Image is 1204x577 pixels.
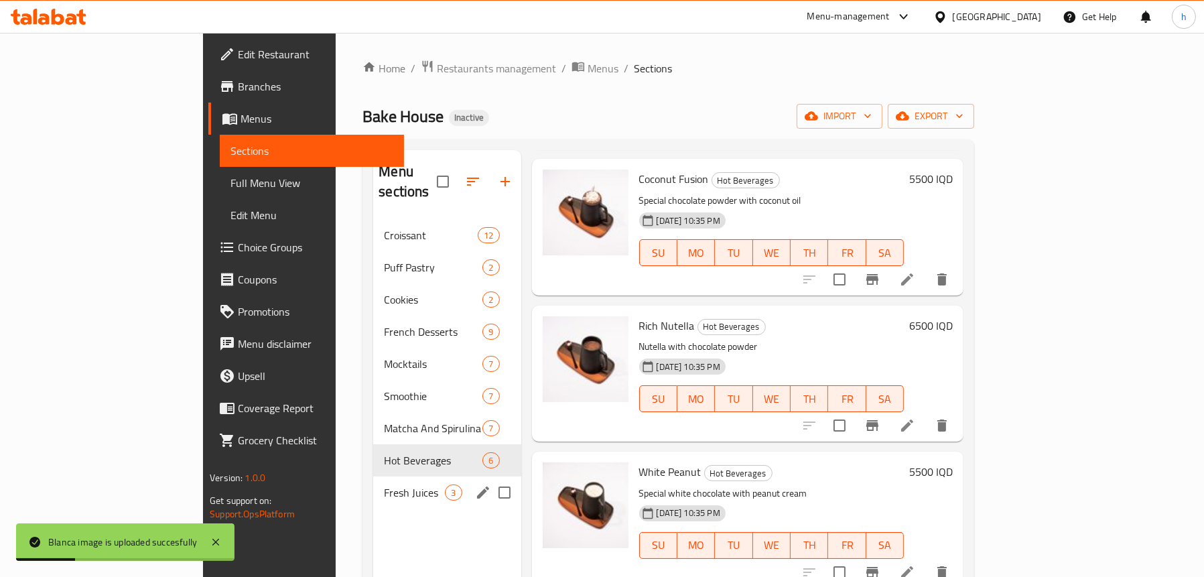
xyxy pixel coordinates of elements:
[796,535,823,555] span: TH
[220,135,404,167] a: Sections
[245,469,265,487] span: 1.0.0
[828,239,866,266] button: FR
[909,170,953,188] h6: 5500 IQD
[624,60,628,76] li: /
[208,360,404,392] a: Upsell
[953,9,1041,24] div: [GEOGRAPHIC_DATA]
[791,532,828,559] button: TH
[208,231,404,263] a: Choice Groups
[373,412,521,444] div: Matcha And Spirulina7
[220,199,404,231] a: Edit Menu
[449,110,489,126] div: Inactive
[208,424,404,456] a: Grocery Checklist
[639,385,677,412] button: SU
[753,385,791,412] button: WE
[639,485,905,502] p: Special white chocolate with peanut cream
[373,444,521,476] div: Hot Beverages6
[715,239,752,266] button: TU
[651,361,726,373] span: [DATE] 10:35 PM
[588,60,618,76] span: Menus
[238,400,393,416] span: Coverage Report
[753,532,791,559] button: WE
[208,296,404,328] a: Promotions
[856,263,888,296] button: Branch-specific-item
[384,356,482,372] div: Mocktails
[797,104,882,129] button: import
[483,358,498,371] span: 7
[384,259,482,275] span: Puff Pastry
[753,239,791,266] button: WE
[639,338,905,355] p: Nutella with chocolate powder
[238,336,393,352] span: Menu disclaimer
[543,462,628,548] img: White Peanut
[645,243,672,263] span: SU
[373,316,521,348] div: French Desserts9
[210,469,243,487] span: Version:
[720,243,747,263] span: TU
[457,166,489,198] span: Sort sections
[478,227,499,243] div: items
[208,263,404,296] a: Coupons
[48,535,197,550] div: Blanca image is uploaded succesfully
[683,389,710,409] span: MO
[683,243,710,263] span: MO
[384,420,482,436] span: Matcha And Spirulina
[373,380,521,412] div: Smoothie7
[828,385,866,412] button: FR
[473,483,493,503] button: edit
[238,46,393,62] span: Edit Restaurant
[677,239,715,266] button: MO
[712,172,780,188] div: Hot Beverages
[238,239,393,255] span: Choice Groups
[437,60,556,76] span: Restaurants management
[230,143,393,159] span: Sections
[384,452,482,468] span: Hot Beverages
[384,324,482,340] span: French Desserts
[572,60,618,77] a: Menus
[373,476,521,509] div: Fresh Juices3edit
[796,389,823,409] span: TH
[677,532,715,559] button: MO
[899,418,915,434] a: Edit menu item
[645,535,672,555] span: SU
[645,389,672,409] span: SU
[796,243,823,263] span: TH
[230,175,393,191] span: Full Menu View
[651,214,726,227] span: [DATE] 10:35 PM
[833,389,860,409] span: FR
[715,385,752,412] button: TU
[825,265,854,294] span: Select to update
[639,316,695,336] span: Rich Nutella
[639,532,677,559] button: SU
[220,167,404,199] a: Full Menu View
[677,385,715,412] button: MO
[379,162,436,202] h2: Menu sections
[543,170,628,255] img: Coconut Fusion
[373,214,521,514] nav: Menu sections
[697,319,766,335] div: Hot Beverages
[373,348,521,380] div: Mocktails7
[483,294,498,306] span: 2
[238,368,393,384] span: Upsell
[758,535,785,555] span: WE
[238,304,393,320] span: Promotions
[449,112,489,123] span: Inactive
[208,392,404,424] a: Coverage Report
[856,409,888,442] button: Branch-specific-item
[421,60,556,77] a: Restaurants management
[483,422,498,435] span: 7
[208,103,404,135] a: Menus
[482,292,499,308] div: items
[791,385,828,412] button: TH
[639,169,709,189] span: Coconut Fusion
[429,168,457,196] span: Select all sections
[926,263,958,296] button: delete
[482,259,499,275] div: items
[872,243,898,263] span: SA
[909,316,953,335] h6: 6500 IQD
[543,316,628,402] img: Rich Nutella
[373,283,521,316] div: Cookies2
[384,485,445,501] span: Fresh Juices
